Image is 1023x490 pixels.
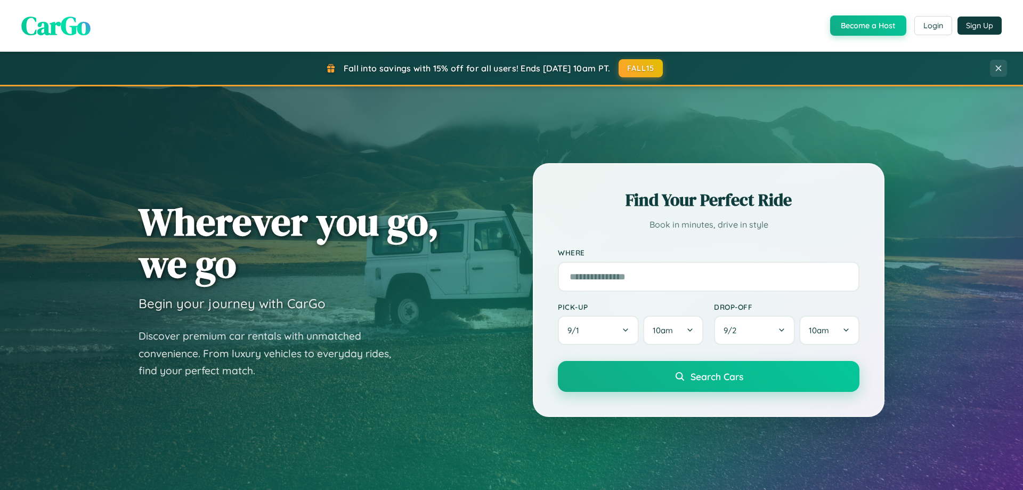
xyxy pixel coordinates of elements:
[558,316,639,345] button: 9/1
[139,295,326,311] h3: Begin your journey with CarGo
[957,17,1002,35] button: Sign Up
[558,217,859,232] p: Book in minutes, drive in style
[799,316,859,345] button: 10am
[691,371,743,382] span: Search Cars
[558,302,703,311] label: Pick-up
[724,325,742,335] span: 9 / 2
[344,63,611,74] span: Fall into savings with 15% off for all users! Ends [DATE] 10am PT.
[619,59,663,77] button: FALL15
[914,16,952,35] button: Login
[139,327,405,380] p: Discover premium car rentals with unmatched convenience. From luxury vehicles to everyday rides, ...
[558,248,859,258] label: Where
[558,188,859,212] h2: Find Your Perfect Ride
[567,325,584,335] span: 9 / 1
[714,302,859,311] label: Drop-off
[809,325,829,335] span: 10am
[830,15,906,36] button: Become a Host
[139,200,439,285] h1: Wherever you go, we go
[643,316,703,345] button: 10am
[714,316,795,345] button: 9/2
[653,325,673,335] span: 10am
[21,8,91,43] span: CarGo
[558,361,859,392] button: Search Cars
